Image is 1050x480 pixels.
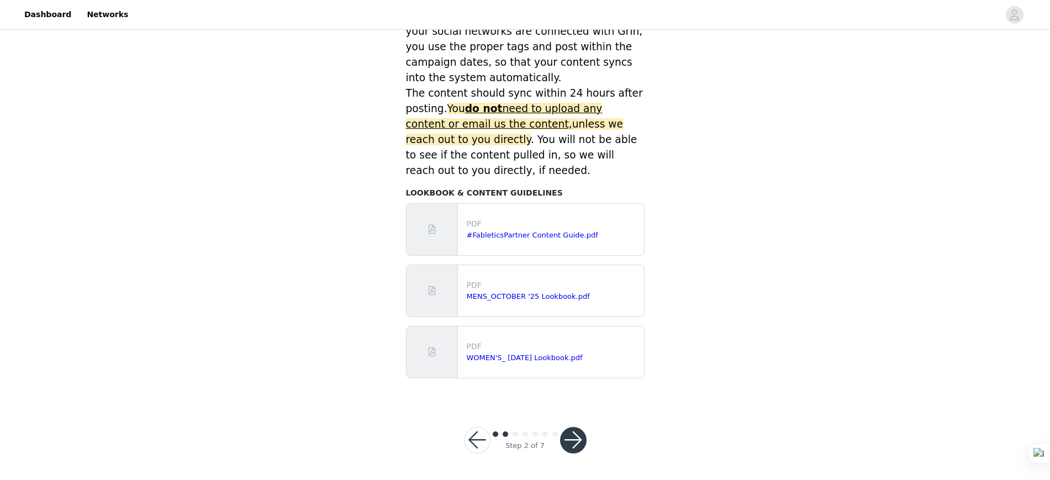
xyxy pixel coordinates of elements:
a: WOMEN'S_ [DATE] Lookbook.pdf [467,354,583,362]
span: need to upload any content or email us the content, [406,103,603,130]
p: PDF [467,218,640,230]
p: PDF [467,341,640,352]
a: Networks [80,2,135,27]
div: avatar [1009,6,1020,24]
span: The content should sync within 24 hours after posting. . You will not be able to see if the conte... [406,87,643,176]
div: Step 2 of 7 [505,440,545,451]
h4: LOOKBOOK & CONTENT GUIDELINES [406,187,645,199]
a: MENS_OCTOBER '25 Lookbook.pdf [467,292,590,300]
a: Dashboard [18,2,78,27]
strong: do not [465,103,503,114]
p: PDF [467,279,640,291]
a: #FableticsPartner Content Guide.pdf [467,231,598,239]
span: You unless we reach out to you directly [406,103,624,145]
